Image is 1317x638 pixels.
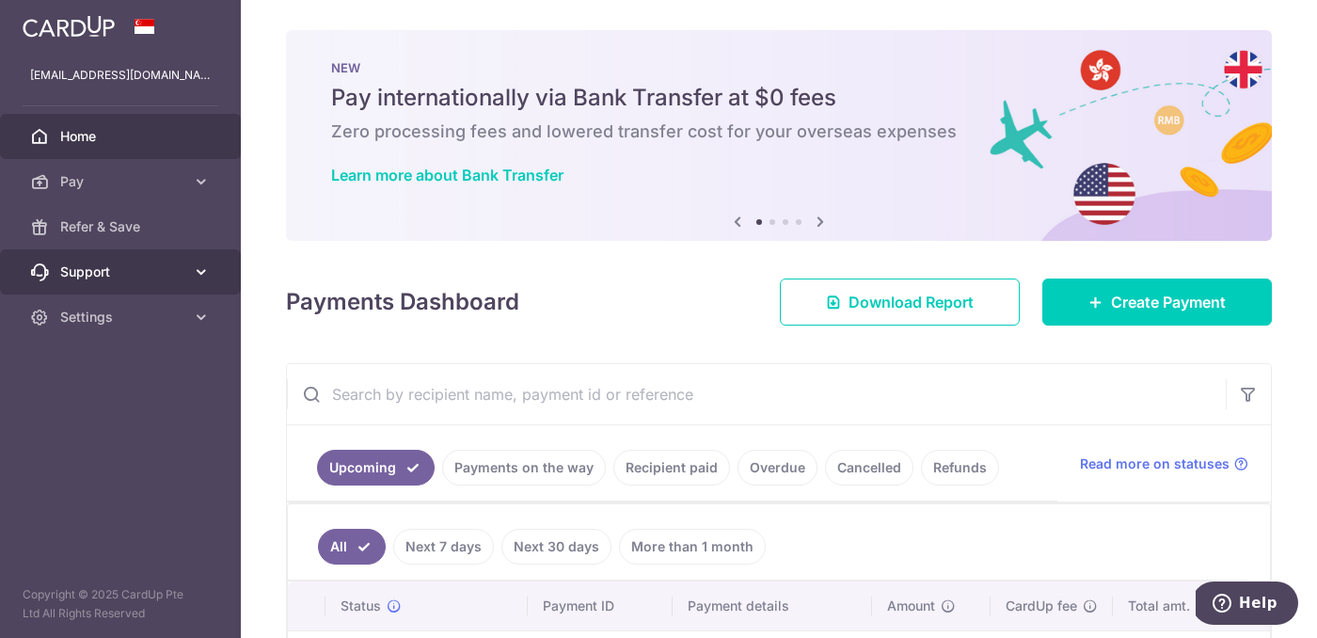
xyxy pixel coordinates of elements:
[331,60,1227,75] p: NEW
[60,127,184,146] span: Home
[1080,455,1248,473] a: Read more on statuses
[393,529,494,565] a: Next 7 days
[738,450,817,486] a: Overdue
[1128,597,1190,615] span: Total amt.
[287,364,1226,424] input: Search by recipient name, payment id or reference
[331,83,1227,113] h5: Pay internationally via Bank Transfer at $0 fees
[1042,279,1272,326] a: Create Payment
[849,291,974,313] span: Download Report
[887,597,935,615] span: Amount
[1111,291,1226,313] span: Create Payment
[1006,597,1077,615] span: CardUp fee
[1196,582,1298,629] iframe: Opens a widget where you can find more information
[613,450,730,486] a: Recipient paid
[619,529,766,565] a: More than 1 month
[331,120,1227,143] h6: Zero processing fees and lowered transfer cost for your overseas expenses
[318,529,386,565] a: All
[501,529,611,565] a: Next 30 days
[317,450,435,486] a: Upcoming
[331,166,563,184] a: Learn more about Bank Transfer
[341,597,381,615] span: Status
[286,30,1272,241] img: Bank transfer banner
[780,279,1020,326] a: Download Report
[30,66,211,85] p: [EMAIL_ADDRESS][DOMAIN_NAME]
[528,582,673,630] th: Payment ID
[286,285,519,319] h4: Payments Dashboard
[23,15,115,38] img: CardUp
[60,308,184,327] span: Settings
[825,450,913,486] a: Cancelled
[442,450,606,486] a: Payments on the way
[921,450,999,486] a: Refunds
[673,582,872,630] th: Payment details
[60,263,184,281] span: Support
[60,217,184,236] span: Refer & Save
[1080,455,1230,473] span: Read more on statuses
[60,172,184,191] span: Pay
